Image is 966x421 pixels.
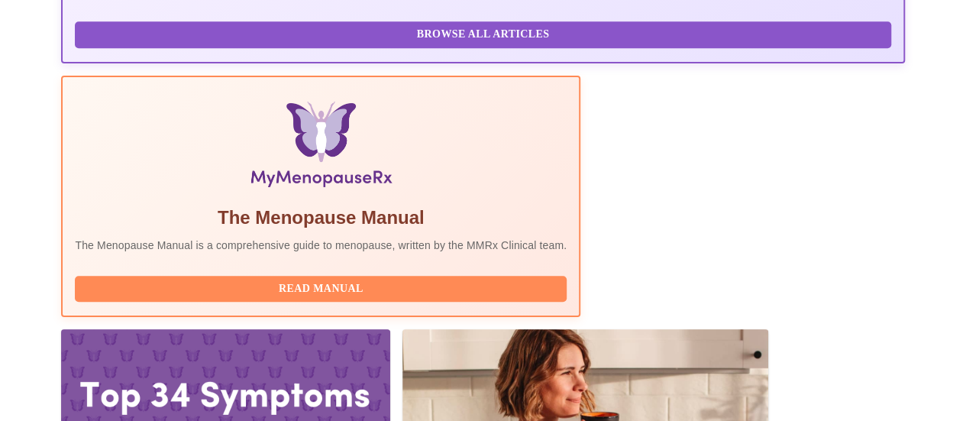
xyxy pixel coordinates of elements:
[153,102,489,193] img: Menopause Manual
[75,21,890,48] button: Browse All Articles
[90,280,551,299] span: Read Manual
[75,206,567,230] h5: The Menopause Manual
[75,276,567,303] button: Read Manual
[75,27,894,40] a: Browse All Articles
[90,25,875,44] span: Browse All Articles
[75,281,570,294] a: Read Manual
[75,238,567,253] p: The Menopause Manual is a comprehensive guide to menopause, written by the MMRx Clinical team.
